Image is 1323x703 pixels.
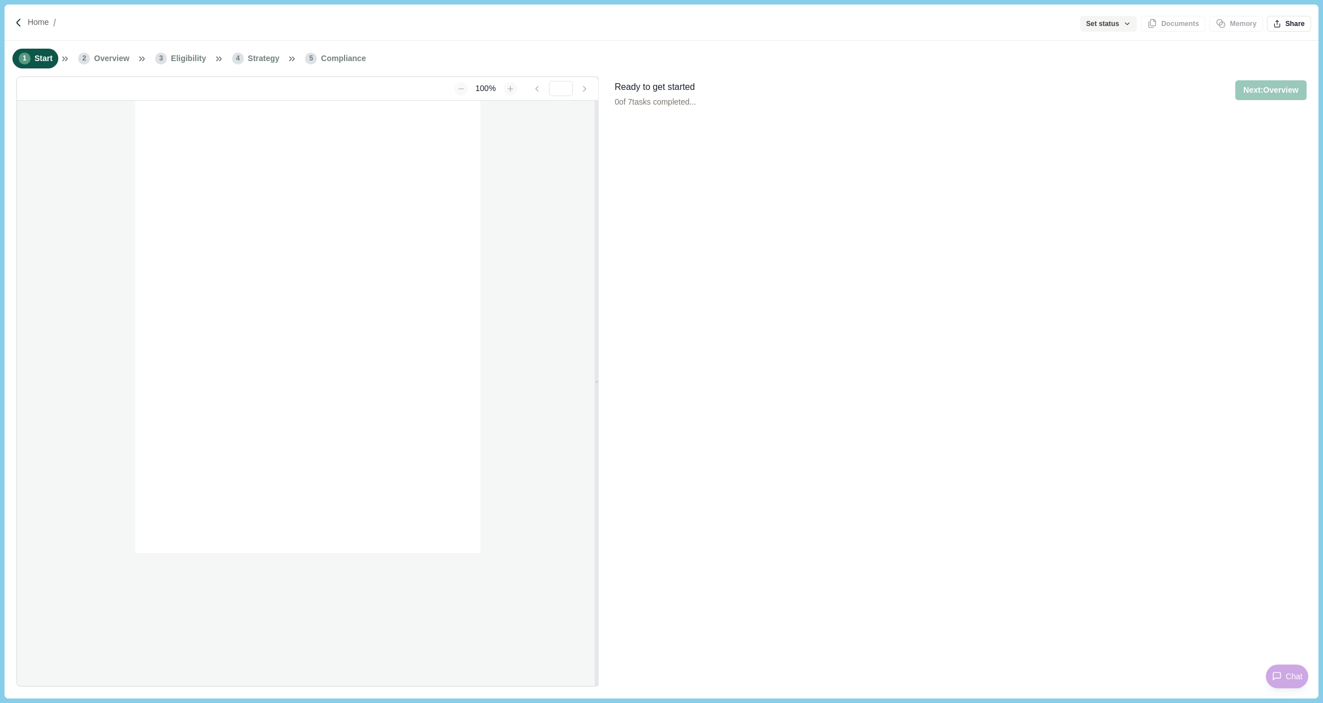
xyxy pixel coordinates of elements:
button: Zoom in [504,82,517,96]
button: Chat [1266,665,1308,688]
span: 5 [305,53,317,64]
a: Home [28,16,49,28]
span: Chat [1286,671,1303,683]
span: Strategy [248,53,280,64]
div: Ready to get started [615,80,696,94]
button: Go to previous page [527,82,547,96]
button: Next:Overview [1235,80,1306,100]
span: Compliance [321,53,366,64]
button: Zoom out [454,82,468,96]
div: 100% [470,83,501,94]
span: Overview [94,53,129,64]
span: 2 [78,53,90,64]
span: 4 [232,53,244,64]
p: 0 of 7 tasks completed... [615,96,696,108]
span: 1 [19,53,31,64]
span: Eligibility [171,53,206,64]
img: Forward slash icon [14,18,24,28]
button: Go to next page [574,82,594,96]
span: Start [35,53,53,64]
img: Forward slash icon [49,18,61,28]
span: 3 [155,53,167,64]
